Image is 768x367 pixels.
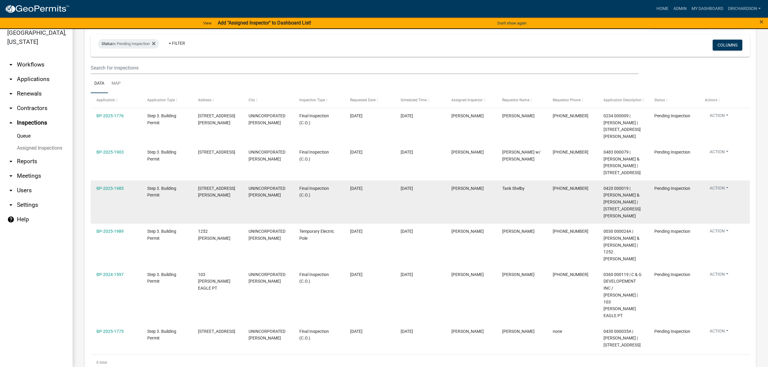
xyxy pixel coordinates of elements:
[96,329,124,334] a: BP-2025-1775
[495,18,529,28] button: Don't show again
[401,112,440,119] div: [DATE]
[299,329,329,341] span: Final Inspection (C.O.)
[705,112,733,121] button: Action
[654,329,690,334] span: Pending Inspection
[249,150,285,161] span: UNINCORPORATED TROUP
[654,229,690,234] span: Pending Inspection
[604,98,642,102] span: Application Description
[451,150,484,154] span: Douglas Richardson
[350,98,376,102] span: Requested Date
[350,229,363,234] span: 08/15/2025
[299,113,329,125] span: Final Inspection (C.O.)
[689,3,726,15] a: My Dashboard
[96,186,124,191] a: BP-2025-1985
[451,98,483,102] span: Assigned Inspector
[395,93,446,108] datatable-header-cell: Scheduled Time
[249,272,285,284] span: UNINCORPORATED TROUP
[496,93,547,108] datatable-header-cell: Requestor Name
[201,18,214,28] a: View
[96,113,124,118] a: BP-2025-1776
[350,329,363,334] span: 08/18/2025
[147,229,176,241] span: Step 3. Building Permit
[192,93,243,108] datatable-header-cell: Address
[502,272,535,277] span: Frank Gill
[401,98,427,102] span: Scheduled Time
[604,150,641,175] span: 0483 000079 | NORRIS PAUL K & LOIS D NORRIS | 101 CANTERBURY DR
[604,329,641,348] span: 0430 000035A | WILKIE CHRIS L | 2771 W SR 54 HWY
[7,105,15,112] i: arrow_drop_down
[401,185,440,192] div: [DATE]
[249,186,285,198] span: UNINCORPORATED TROUP
[553,150,588,154] span: 334-748-0055
[299,98,325,102] span: Inspection Type
[654,98,665,102] span: Status
[198,113,235,125] span: 979 GLOVER RD
[705,98,717,102] span: Actions
[502,150,541,161] span: Matthew w/ BC Stone
[91,93,142,108] datatable-header-cell: Application
[91,62,639,74] input: Search for inspections
[451,229,484,234] span: William Huff
[164,38,190,49] a: + Filter
[401,228,440,235] div: [DATE]
[705,328,733,337] button: Action
[7,201,15,209] i: arrow_drop_down
[654,3,671,15] a: Home
[502,113,535,118] span: Caleb Stanley
[654,186,690,191] span: Pending Inspection
[502,229,535,234] span: Davis p Millican
[7,61,15,68] i: arrow_drop_down
[142,93,192,108] datatable-header-cell: Application Type
[713,40,742,50] button: Columns
[604,229,639,261] span: 0030 000024A | MILLICAN DAVID M & PRESTON C MILLICAN | 1252 SIMS RD
[604,113,641,139] span: 0234 000009 | Caleb Stanley | 979 Glover Rd
[553,113,588,118] span: 678-877-9826
[726,3,763,15] a: drichardson
[98,39,159,49] div: is Pending Inspection
[147,113,176,125] span: Step 3. Building Permit
[547,93,598,108] datatable-header-cell: Requestor Phone
[102,41,113,46] span: Status
[451,272,484,277] span: William Huff
[344,93,395,108] datatable-header-cell: Requested Date
[96,272,124,277] a: BP-2024-1597
[147,150,176,161] span: Step 3. Building Permit
[249,329,285,341] span: UNINCORPORATED TROUP
[654,150,690,154] span: Pending Inspection
[760,18,763,26] span: ×
[96,98,115,102] span: Application
[7,216,15,223] i: help
[446,93,496,108] datatable-header-cell: Assigned Inspector
[401,328,440,335] div: [DATE]
[198,186,235,198] span: 521 SMITH RD
[218,20,311,26] strong: Add "Assigned Inspector" to Dashboard List!
[7,158,15,165] i: arrow_drop_down
[108,74,124,93] a: Map
[7,172,15,180] i: arrow_drop_down
[198,329,235,334] span: 2771 W SR 54 HWY
[553,329,562,334] span: none
[654,272,690,277] span: Pending Inspection
[451,186,484,191] span: Douglas Richardson
[249,229,285,241] span: UNINCORPORATED TROUP
[705,185,733,194] button: Action
[350,113,363,118] span: 08/15/2025
[7,119,15,126] i: arrow_drop_up
[249,98,255,102] span: City
[502,329,535,334] span: Keanua Patterson
[671,3,689,15] a: Admin
[198,150,235,154] span: 101 CANTERBURY DR
[299,150,329,161] span: Final Inspection (C.O.)
[553,186,588,191] span: 706-325-7491
[147,272,176,284] span: Step 3. Building Permit
[502,186,525,191] span: Tank Shelby
[705,149,733,158] button: Action
[7,187,15,194] i: arrow_drop_down
[451,113,484,118] span: Douglas Richardson
[96,150,124,154] a: BP-2025-1903
[7,90,15,97] i: arrow_drop_down
[649,93,699,108] datatable-header-cell: Status
[604,186,641,218] span: 0420 000019 | MONTEITH TIMOTHY R JR & JULIE A | 521 SMITH RD
[299,229,334,241] span: Temporary Electric Pole
[198,272,230,291] span: 103 GLENN EAGLE PT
